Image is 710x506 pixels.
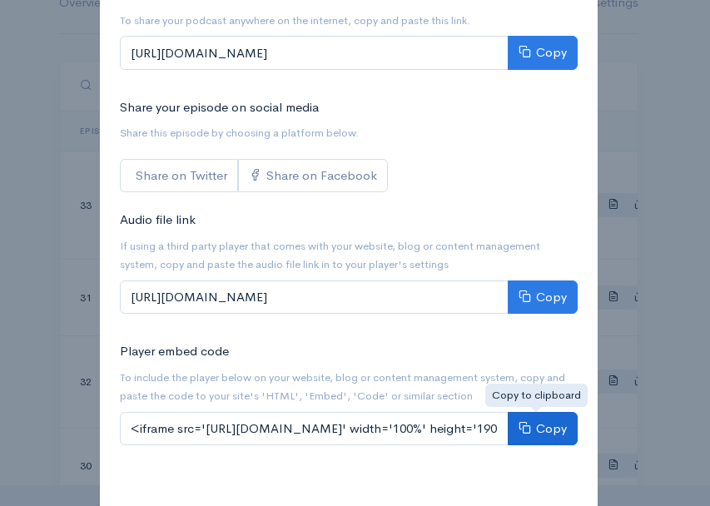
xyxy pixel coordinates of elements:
button: Copy [508,36,578,70]
a: Share on Facebook [238,159,388,193]
input: <iframe src='[URL][DOMAIN_NAME]' width='100%' height='190' frameborder='0' scrolling='no' seamles... [120,412,509,446]
label: Audio file link [120,211,196,230]
small: If using a third party player that comes with your website, blog or content management system, co... [120,239,540,272]
small: To share your podcast anywhere on the internet, copy and paste this link. [120,13,470,27]
small: To include the player below on your website, blog or content management system, copy and paste th... [120,370,565,404]
button: Copy [508,412,578,446]
div: Copy to clipboard [485,384,588,407]
label: Player embed code [120,342,229,361]
input: [URL][DOMAIN_NAME] [120,36,509,70]
button: Copy [508,280,578,315]
input: [URL][DOMAIN_NAME] [120,280,509,315]
a: Share on Twitter [120,159,238,193]
div: Social sharing links [120,159,388,193]
label: Share your episode on social media [120,98,319,117]
small: Share this episode by choosing a platform below. [120,126,359,140]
